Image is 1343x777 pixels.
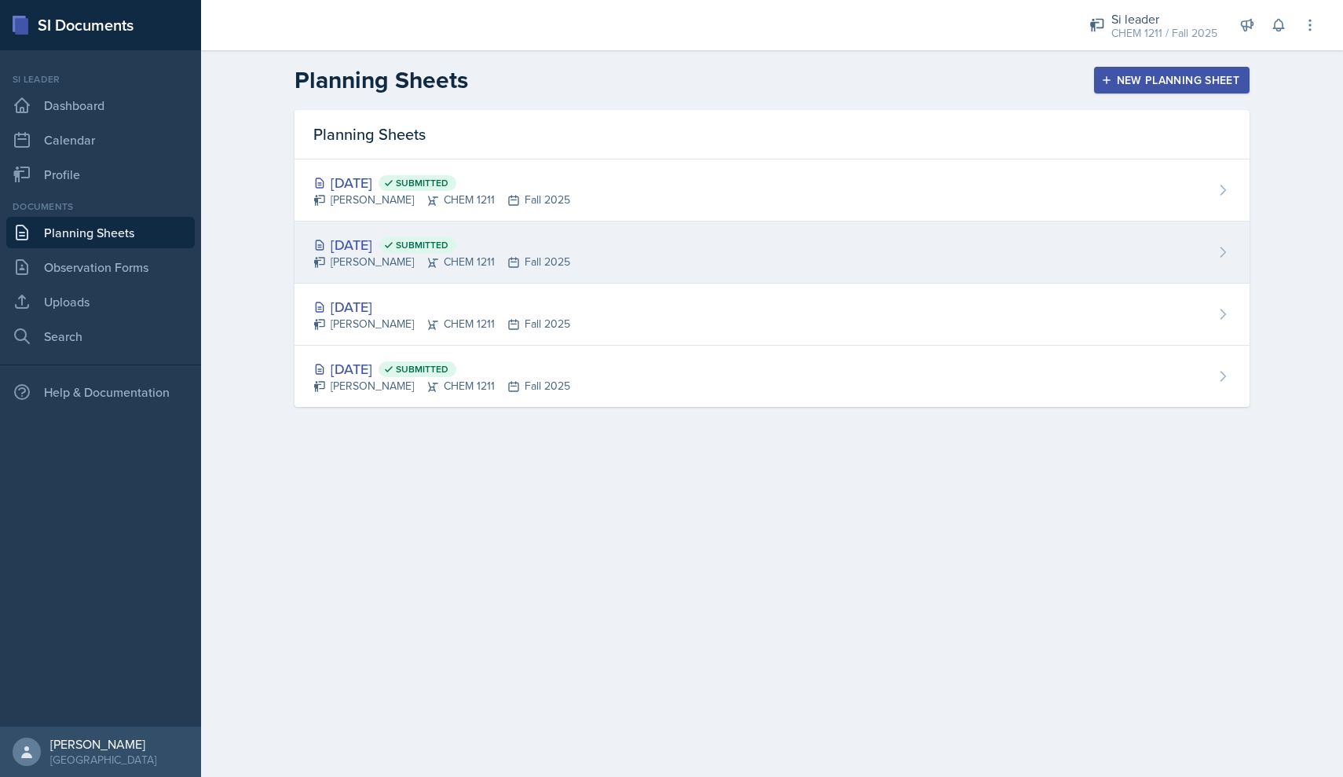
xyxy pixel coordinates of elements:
[295,110,1250,159] div: Planning Sheets
[313,192,570,208] div: [PERSON_NAME] CHEM 1211 Fall 2025
[295,346,1250,407] a: [DATE] Submitted [PERSON_NAME]CHEM 1211Fall 2025
[396,177,448,189] span: Submitted
[6,72,195,86] div: Si leader
[6,124,195,156] a: Calendar
[313,358,570,379] div: [DATE]
[313,296,570,317] div: [DATE]
[6,321,195,352] a: Search
[396,239,448,251] span: Submitted
[6,251,195,283] a: Observation Forms
[6,90,195,121] a: Dashboard
[295,284,1250,346] a: [DATE] [PERSON_NAME]CHEM 1211Fall 2025
[313,316,570,332] div: [PERSON_NAME] CHEM 1211 Fall 2025
[313,378,570,394] div: [PERSON_NAME] CHEM 1211 Fall 2025
[6,376,195,408] div: Help & Documentation
[6,217,195,248] a: Planning Sheets
[50,752,156,768] div: [GEOGRAPHIC_DATA]
[50,736,156,752] div: [PERSON_NAME]
[1104,74,1239,86] div: New Planning Sheet
[313,172,570,193] div: [DATE]
[1111,25,1217,42] div: CHEM 1211 / Fall 2025
[313,234,570,255] div: [DATE]
[6,159,195,190] a: Profile
[313,254,570,270] div: [PERSON_NAME] CHEM 1211 Fall 2025
[6,286,195,317] a: Uploads
[6,200,195,214] div: Documents
[295,66,468,94] h2: Planning Sheets
[396,363,448,376] span: Submitted
[295,222,1250,284] a: [DATE] Submitted [PERSON_NAME]CHEM 1211Fall 2025
[1111,9,1217,28] div: Si leader
[1094,67,1250,93] button: New Planning Sheet
[295,159,1250,222] a: [DATE] Submitted [PERSON_NAME]CHEM 1211Fall 2025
